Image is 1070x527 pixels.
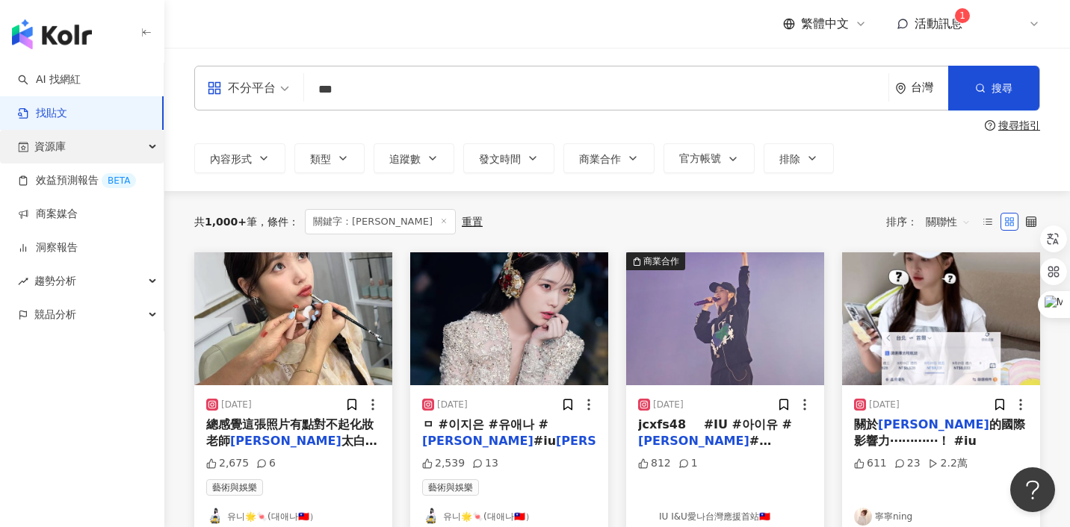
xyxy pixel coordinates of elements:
[563,143,655,173] button: 商業合作
[556,434,667,448] mark: [PERSON_NAME]
[854,508,1028,526] a: KOL Avatar寧寧ning
[911,81,948,94] div: 台灣
[230,434,341,448] mark: [PERSON_NAME]
[626,252,824,385] button: 商業合作
[959,10,965,21] span: 1
[678,456,698,471] div: 1
[842,252,1040,385] img: post-image
[422,434,534,448] mark: [PERSON_NAME]
[998,119,1040,131] div: 搜尋指引
[206,417,374,448] span: 總感覺這張照片有點對不起化妝老師
[985,120,995,131] span: question-circle
[764,143,834,173] button: 排除
[895,83,906,94] span: environment
[18,207,78,222] a: 商案媒合
[305,209,456,234] span: 關鍵字：[PERSON_NAME]
[638,434,749,448] mark: [PERSON_NAME]
[472,456,498,471] div: 13
[886,210,979,234] div: 排序：
[928,456,968,471] div: 2.2萬
[207,81,222,96] span: appstore
[638,508,656,526] img: KOL Avatar
[638,417,792,431] span: jcxfs48 ⠀ #IU #아이유 #
[207,76,276,100] div: 不分平台
[205,216,247,228] span: 1,000+
[34,298,76,331] span: 競品分析
[194,252,392,385] img: post-image
[422,417,548,431] span: ᆷ #이지은 #유애나 #
[643,254,679,269] div: 商業合作
[422,508,596,526] a: KOL Avatar유니🌟🍬(대애나🇹🇼）
[948,66,1039,110] button: 搜尋
[294,143,365,173] button: 類型
[894,456,921,471] div: 23
[854,417,878,431] span: 關於
[310,153,331,165] span: 類型
[854,456,887,471] div: 611
[878,417,989,431] mark: [PERSON_NAME]
[422,479,479,496] span: 藝術與娛樂
[854,417,1025,448] span: 的國際影響力⋯⋯⋯⋯！ #iu
[206,508,224,526] img: KOL Avatar
[374,143,454,173] button: 追蹤數
[18,173,136,188] a: 效益預測報告BETA
[626,252,824,385] img: post-image
[779,153,800,165] span: 排除
[194,143,285,173] button: 內容形式
[664,143,755,173] button: 官方帳號
[869,399,900,411] div: [DATE]
[18,106,67,121] a: 找貼文
[422,456,465,471] div: 2,539
[18,276,28,287] span: rise
[462,216,483,228] div: 重置
[34,130,66,163] span: 資源庫
[18,72,81,87] a: searchAI 找網紅
[679,152,721,164] span: 官方帳號
[422,508,440,526] img: KOL Avatar
[12,19,92,49] img: logo
[653,399,684,411] div: [DATE]
[1003,16,1010,32] span: K
[854,508,872,526] img: KOL Avatar
[206,479,263,496] span: 藝術與娛樂
[955,8,970,23] sup: 1
[534,434,556,448] span: #iu
[257,216,299,228] span: 條件 ：
[638,508,812,526] a: KOL AvatarIU I&U愛나台灣應援首站🇹🇼
[479,153,521,165] span: 發文時間
[206,456,249,471] div: 2,675
[992,82,1012,94] span: 搜尋
[221,399,252,411] div: [DATE]
[1010,467,1055,512] iframe: Help Scout Beacon - Open
[18,240,78,255] a: 洞察報告
[256,456,276,471] div: 6
[926,210,971,234] span: 關聯性
[206,508,380,526] a: KOL Avatar유니🌟🍬(대애나🇹🇼）
[194,216,257,228] div: 共 筆
[463,143,554,173] button: 發文時間
[579,153,621,165] span: 商業合作
[34,264,76,298] span: 趨勢分析
[389,153,421,165] span: 追蹤數
[638,456,671,471] div: 812
[915,16,962,31] span: 活動訊息
[437,399,468,411] div: [DATE]
[410,252,608,385] img: post-image
[210,153,252,165] span: 內容形式
[801,16,849,32] span: 繁體中文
